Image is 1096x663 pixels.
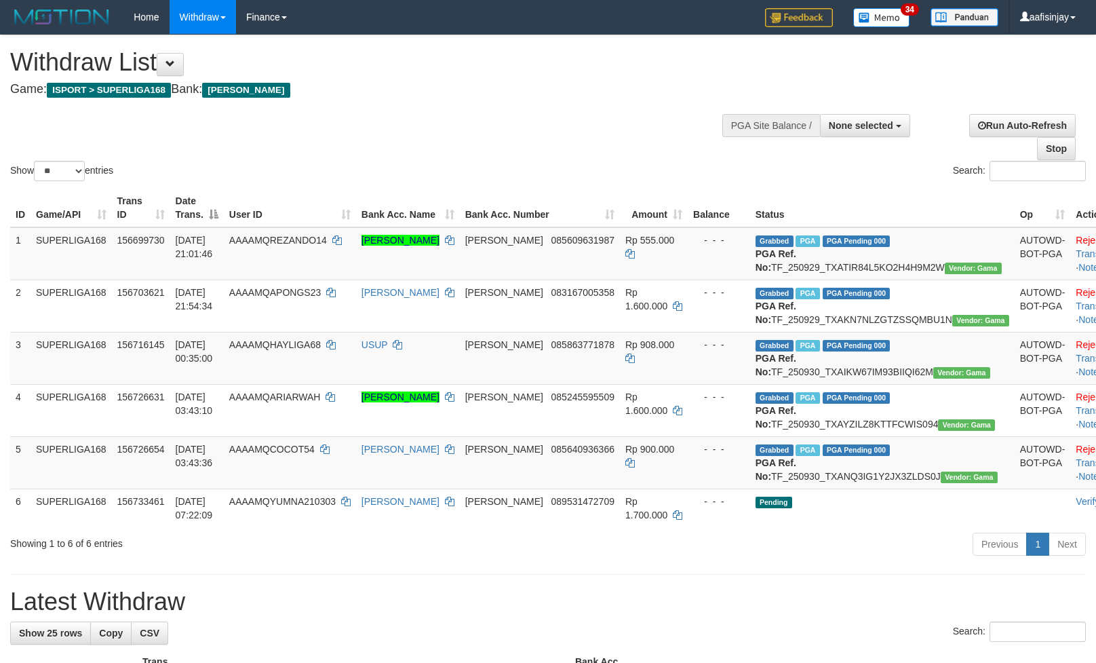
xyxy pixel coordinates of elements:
[551,235,614,246] span: Copy 085609631987 to clipboard
[1015,436,1071,489] td: AUTOWD-BOT-PGA
[756,340,794,352] span: Grabbed
[10,436,31,489] td: 5
[1015,384,1071,436] td: AUTOWD-BOT-PGA
[941,472,998,483] span: Vendor URL: https://trx31.1velocity.biz
[796,340,819,352] span: Marked by aafchhiseyha
[693,495,745,508] div: - - -
[10,588,1086,615] h1: Latest Withdraw
[1037,137,1076,160] a: Stop
[10,7,113,27] img: MOTION_logo.png
[465,287,543,298] span: [PERSON_NAME]
[931,8,998,26] img: panduan.png
[990,161,1086,181] input: Search:
[756,444,794,456] span: Grabbed
[229,444,315,455] span: AAAAMQCOCOT54
[229,496,336,507] span: AAAAMQYUMNA210303
[47,83,171,98] span: ISPORT > SUPERLIGA168
[465,392,543,402] span: [PERSON_NAME]
[750,384,1015,436] td: TF_250930_TXAYZILZ8KTTFCWIS094
[756,457,796,482] b: PGA Ref. No:
[952,315,1009,326] span: Vendor URL: https://trx31.1velocity.biz
[10,332,31,384] td: 3
[551,496,614,507] span: Copy 089531472709 to clipboard
[750,332,1015,384] td: TF_250930_TXAIKW67IM93BIIQI62M
[551,392,614,402] span: Copy 085245595509 to clipboard
[361,392,439,402] a: [PERSON_NAME]
[551,287,614,298] span: Copy 083167005358 to clipboard
[796,444,819,456] span: Marked by aafchhiseyha
[750,436,1015,489] td: TF_250930_TXANQ3IG1Y2JX3ZLDS0J
[756,235,794,247] span: Grabbed
[1015,227,1071,280] td: AUTOWD-BOT-PGA
[796,235,819,247] span: Marked by aafchhiseyha
[823,235,891,247] span: PGA Pending
[361,287,439,298] a: [PERSON_NAME]
[361,444,439,455] a: [PERSON_NAME]
[823,392,891,404] span: PGA Pending
[10,489,31,527] td: 6
[969,114,1076,137] a: Run Auto-Refresh
[10,83,717,96] h4: Game: Bank:
[117,287,165,298] span: 156703621
[31,189,112,227] th: Game/API: activate to sort column ascending
[229,235,327,246] span: AAAAMQREZANDO14
[229,339,321,350] span: AAAAMQHAYLIGA68
[465,444,543,455] span: [PERSON_NAME]
[31,384,112,436] td: SUPERLIGA168
[140,628,159,639] span: CSV
[10,384,31,436] td: 4
[750,280,1015,332] td: TF_250929_TXAKN7NLZGTZSSQMBU1N
[10,280,31,332] td: 2
[176,392,213,416] span: [DATE] 03:43:10
[31,489,112,527] td: SUPERLIGA168
[756,301,796,325] b: PGA Ref. No:
[750,227,1015,280] td: TF_250929_TXATIR84L5KO2H4H9M2W
[34,161,85,181] select: Showentries
[620,189,688,227] th: Amount: activate to sort column ascending
[10,227,31,280] td: 1
[465,339,543,350] span: [PERSON_NAME]
[820,114,910,137] button: None selected
[10,161,113,181] label: Show entries
[829,120,893,131] span: None selected
[823,444,891,456] span: PGA Pending
[945,263,1002,274] span: Vendor URL: https://trx31.1velocity.biz
[625,235,674,246] span: Rp 555.000
[953,161,1086,181] label: Search:
[823,340,891,352] span: PGA Pending
[765,8,833,27] img: Feedback.jpg
[796,288,819,299] span: Marked by aafchhiseyha
[361,339,388,350] a: USUP
[693,233,745,247] div: - - -
[796,392,819,404] span: Marked by aafchhiseyha
[625,496,667,520] span: Rp 1.700.000
[361,496,439,507] a: [PERSON_NAME]
[131,622,168,645] a: CSV
[625,392,667,416] span: Rp 1.600.000
[933,367,990,379] span: Vendor URL: https://trx31.1velocity.biz
[224,189,356,227] th: User ID: activate to sort column ascending
[1026,533,1049,556] a: 1
[465,235,543,246] span: [PERSON_NAME]
[938,419,995,431] span: Vendor URL: https://trx31.1velocity.biz
[625,444,674,455] span: Rp 900.000
[10,531,446,550] div: Showing 1 to 6 of 6 entries
[551,444,614,455] span: Copy 085640936366 to clipboard
[356,189,460,227] th: Bank Acc. Name: activate to sort column ascending
[1015,280,1071,332] td: AUTOWD-BOT-PGA
[112,189,170,227] th: Trans ID: activate to sort column ascending
[176,235,213,259] span: [DATE] 21:01:46
[31,227,112,280] td: SUPERLIGA168
[229,287,321,298] span: AAAAMQAPONGS23
[117,496,165,507] span: 156733461
[10,49,717,76] h1: Withdraw List
[901,3,919,16] span: 34
[756,288,794,299] span: Grabbed
[853,8,910,27] img: Button%20Memo.svg
[176,339,213,364] span: [DATE] 00:35:00
[176,444,213,468] span: [DATE] 03:43:36
[756,405,796,430] b: PGA Ref. No:
[229,392,321,402] span: AAAAMQARIARWAH
[90,622,132,645] a: Copy
[756,353,796,377] b: PGA Ref. No:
